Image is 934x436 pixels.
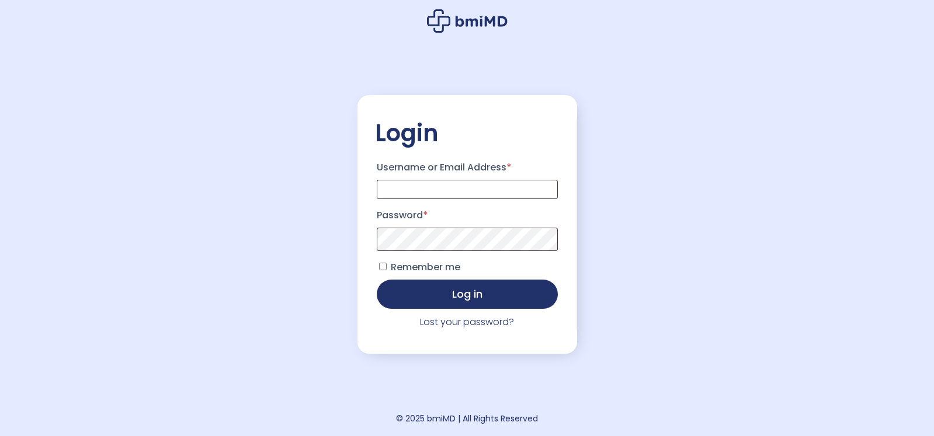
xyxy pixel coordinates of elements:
[420,315,514,329] a: Lost your password?
[377,158,558,177] label: Username or Email Address
[375,118,560,148] h2: Login
[377,280,558,309] button: Log in
[377,206,558,225] label: Password
[396,410,538,427] div: © 2025 bmiMD | All Rights Reserved
[391,260,460,274] span: Remember me
[379,263,387,270] input: Remember me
